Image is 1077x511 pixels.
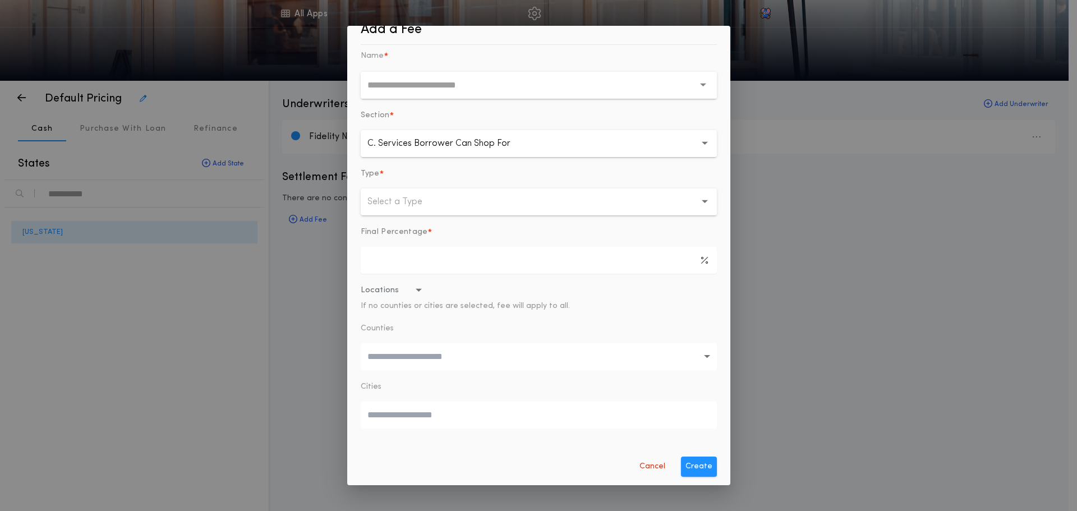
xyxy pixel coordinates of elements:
input: Final Percentage* [361,247,717,274]
button: Select a Type [361,188,717,215]
p: Section [361,110,390,121]
p: Type [361,168,380,179]
p: Final Percentage [361,227,428,238]
button: Create [681,457,717,477]
span: Locations [361,285,422,296]
label: Cities [361,381,381,393]
label: Name [361,49,384,63]
button: Locations If no counties or cities are selected, fee will apply to all. [361,285,717,312]
label: If no counties or cities are selected, fee will apply to all. [361,301,570,312]
button: Cancel [628,457,676,477]
p: Select a Type [367,195,440,209]
button: C. Services Borrower Can Shop For [361,130,717,157]
p: C. Services Borrower Can Shop For [367,137,528,150]
label: Counties [361,323,394,334]
p: Add a Fee [361,21,717,44]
